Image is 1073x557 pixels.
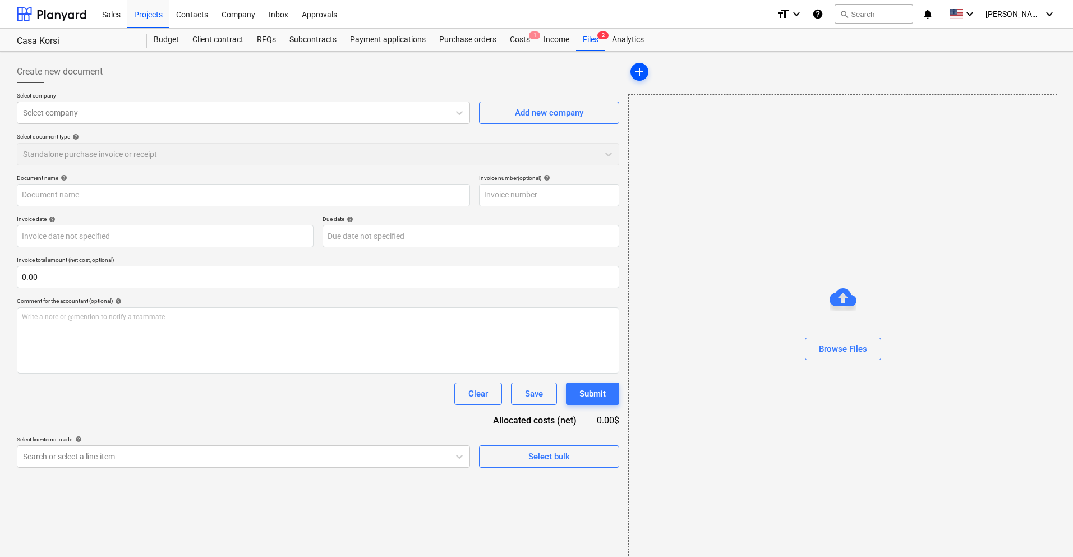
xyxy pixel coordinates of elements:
[840,10,849,19] span: search
[537,29,576,51] a: Income
[58,174,67,181] span: help
[344,216,353,223] span: help
[479,174,619,182] div: Invoice number (optional)
[323,225,619,247] input: Due date not specified
[147,29,186,51] a: Budget
[576,29,605,51] a: Files2
[819,342,867,356] div: Browse Files
[432,29,503,51] a: Purchase orders
[186,29,250,51] a: Client contract
[579,386,606,401] div: Submit
[1043,7,1056,21] i: keyboard_arrow_down
[528,449,570,464] div: Select bulk
[73,436,82,443] span: help
[113,298,122,305] span: help
[473,414,595,427] div: Allocated costs (net)
[576,29,605,51] div: Files
[776,7,790,21] i: format_size
[515,105,583,120] div: Add new company
[595,414,619,427] div: 0.00$
[70,134,79,140] span: help
[566,383,619,405] button: Submit
[468,386,488,401] div: Clear
[511,383,557,405] button: Save
[479,184,619,206] input: Invoice number
[17,297,619,305] div: Comment for the accountant (optional)
[17,133,619,140] div: Select document type
[250,29,283,51] a: RFQs
[17,65,103,79] span: Create new document
[597,31,609,39] span: 2
[529,31,540,39] span: 1
[835,4,913,24] button: Search
[503,29,537,51] a: Costs1
[812,7,823,21] i: Knowledge base
[343,29,432,51] a: Payment applications
[47,216,56,223] span: help
[790,7,803,21] i: keyboard_arrow_down
[17,225,314,247] input: Invoice date not specified
[985,10,1042,19] span: [PERSON_NAME]
[479,445,619,468] button: Select bulk
[17,184,470,206] input: Document name
[17,174,470,182] div: Document name
[17,256,619,266] p: Invoice total amount (net cost, optional)
[17,266,619,288] input: Invoice total amount (net cost, optional)
[454,383,502,405] button: Clear
[283,29,343,51] a: Subcontracts
[479,102,619,124] button: Add new company
[17,92,470,102] p: Select company
[633,65,646,79] span: add
[605,29,651,51] a: Analytics
[1017,503,1073,557] div: Widget de chat
[525,386,543,401] div: Save
[963,7,977,21] i: keyboard_arrow_down
[805,338,881,360] button: Browse Files
[323,215,619,223] div: Due date
[17,215,314,223] div: Invoice date
[541,174,550,181] span: help
[1017,503,1073,557] iframe: Chat Widget
[922,7,933,21] i: notifications
[503,29,537,51] div: Costs
[17,35,133,47] div: Casa Korsi
[17,436,470,443] div: Select line-items to add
